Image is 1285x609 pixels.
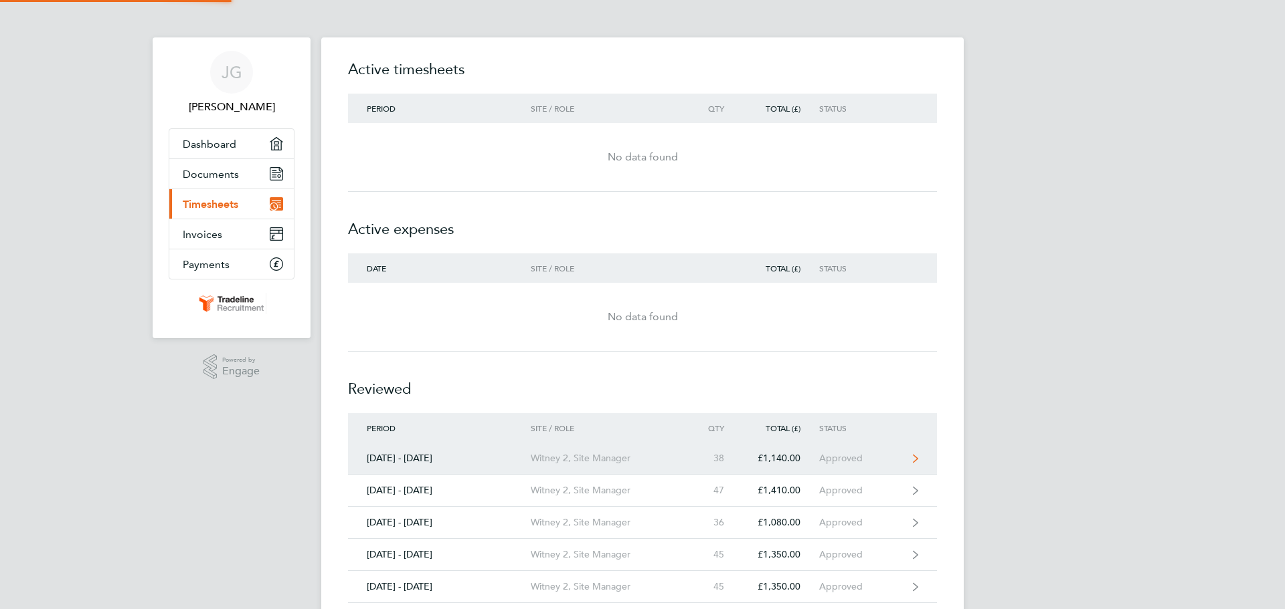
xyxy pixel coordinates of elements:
span: Documents [183,168,239,180]
span: JG [222,64,242,81]
nav: Main navigation [153,37,311,338]
a: Payments [169,249,294,279]
div: Witney 2, Site Manager [531,453,684,464]
a: Invoices [169,219,294,249]
a: [DATE] - [DATE]Witney 2, Site Manager36£1,080.00Approved [348,507,937,539]
a: [DATE] - [DATE]Witney 2, Site Manager45£1,350.00Approved [348,571,937,603]
span: Jeroen Geut [169,99,294,115]
div: 38 [684,453,743,464]
span: Dashboard [183,138,236,150]
div: [DATE] - [DATE] [348,549,531,560]
span: Timesheets [183,198,238,211]
div: £1,350.00 [743,581,819,592]
div: Total (£) [743,423,819,433]
span: Period [367,103,396,114]
div: Approved [819,517,902,528]
a: [DATE] - [DATE]Witney 2, Site Manager45£1,350.00Approved [348,539,937,571]
a: [DATE] - [DATE]Witney 2, Site Manager47£1,410.00Approved [348,475,937,507]
div: Date [348,263,531,273]
div: [DATE] - [DATE] [348,453,531,464]
h2: Active expenses [348,192,937,253]
span: Invoices [183,228,222,241]
div: £1,080.00 [743,517,819,528]
h2: Active timesheets [348,59,937,94]
div: [DATE] - [DATE] [348,485,531,496]
a: [DATE] - [DATE]Witney 2, Site Manager38£1,140.00Approved [348,443,937,475]
div: Status [819,104,902,113]
div: Site / Role [531,263,684,273]
div: No data found [348,309,937,325]
div: Witney 2, Site Manager [531,549,684,560]
div: Qty [684,423,743,433]
div: 36 [684,517,743,528]
div: Witney 2, Site Manager [531,485,684,496]
div: Status [819,263,902,273]
span: Powered by [222,354,260,366]
div: Status [819,423,902,433]
div: Approved [819,485,902,496]
div: 47 [684,485,743,496]
a: JG[PERSON_NAME] [169,51,294,115]
div: £1,350.00 [743,549,819,560]
div: No data found [348,149,937,165]
div: £1,140.00 [743,453,819,464]
div: Witney 2, Site Manager [531,517,684,528]
a: Go to home page [169,293,294,314]
a: Dashboard [169,129,294,158]
div: Approved [819,581,902,592]
span: Period [367,422,396,433]
div: Total (£) [743,263,819,273]
div: £1,410.00 [743,485,819,496]
div: [DATE] - [DATE] [348,517,531,528]
span: Engage [222,366,260,377]
div: [DATE] - [DATE] [348,581,531,592]
div: Approved [819,453,902,464]
div: Site / Role [531,104,684,113]
div: Site / Role [531,423,684,433]
h2: Reviewed [348,352,937,413]
div: Approved [819,549,902,560]
span: Payments [183,258,230,271]
div: Witney 2, Site Manager [531,581,684,592]
div: 45 [684,549,743,560]
div: Qty [684,104,743,113]
a: Timesheets [169,189,294,219]
div: Total (£) [743,104,819,113]
a: Documents [169,159,294,189]
div: 45 [684,581,743,592]
img: tradelinerecruitment-logo-retina.png [197,293,266,314]
a: Powered byEngage [203,354,260,380]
